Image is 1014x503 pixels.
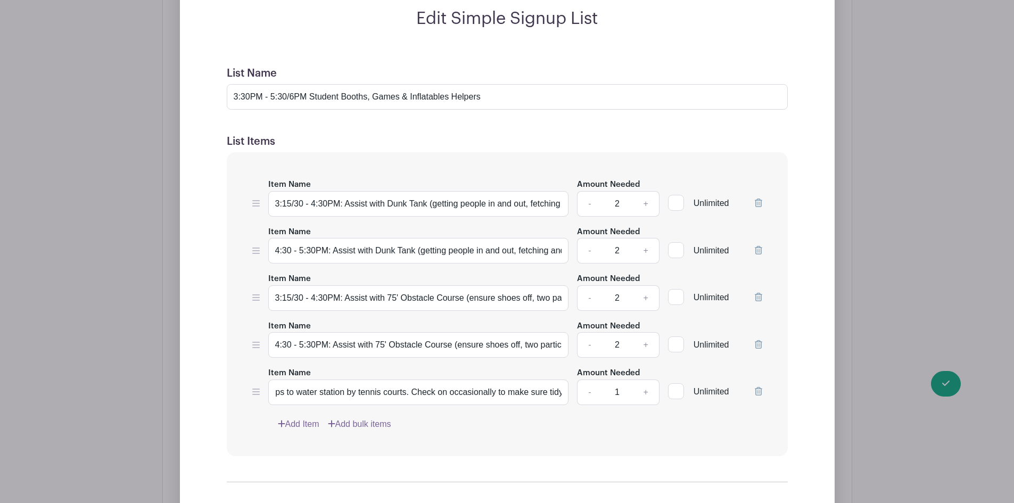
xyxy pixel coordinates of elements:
[632,285,659,311] a: +
[214,9,801,29] h2: Edit Simple Signup List
[268,380,569,405] input: e.g. Snacks or Check-in Attendees
[268,238,569,263] input: e.g. Snacks or Check-in Attendees
[577,367,640,380] label: Amount Needed
[632,380,659,405] a: +
[268,332,569,358] input: e.g. Snacks or Check-in Attendees
[577,179,640,191] label: Amount Needed
[632,332,659,358] a: +
[694,199,729,208] span: Unlimited
[632,191,659,217] a: +
[328,418,391,431] a: Add bulk items
[577,238,601,263] a: -
[694,387,729,396] span: Unlimited
[268,226,311,238] label: Item Name
[268,320,311,333] label: Item Name
[268,179,311,191] label: Item Name
[694,340,729,349] span: Unlimited
[577,332,601,358] a: -
[268,367,311,380] label: Item Name
[577,273,640,285] label: Amount Needed
[577,191,601,217] a: -
[694,246,729,255] span: Unlimited
[268,285,569,311] input: e.g. Snacks or Check-in Attendees
[227,84,788,110] input: e.g. Things or volunteers we need for the event
[577,380,601,405] a: -
[577,285,601,311] a: -
[577,320,640,333] label: Amount Needed
[268,191,569,217] input: e.g. Snacks or Check-in Attendees
[278,418,319,431] a: Add Item
[268,273,311,285] label: Item Name
[694,293,729,302] span: Unlimited
[227,135,788,148] h5: List Items
[227,67,277,80] label: List Name
[577,226,640,238] label: Amount Needed
[632,238,659,263] a: +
